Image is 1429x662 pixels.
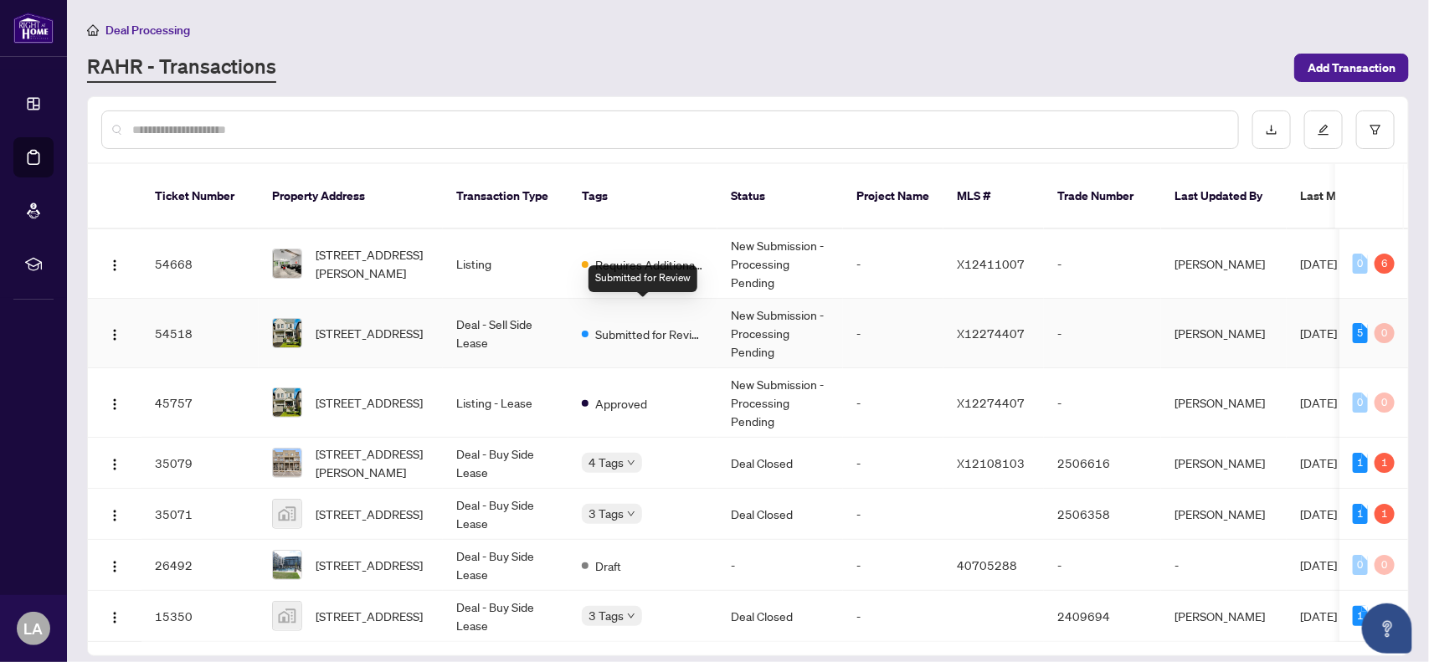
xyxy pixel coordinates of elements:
[1300,608,1337,624] span: [DATE]
[443,489,568,540] td: Deal - Buy Side Lease
[1375,254,1395,274] div: 6
[1300,395,1337,410] span: [DATE]
[141,299,259,368] td: 54518
[1266,124,1277,136] span: download
[1318,124,1329,136] span: edit
[627,612,635,620] span: down
[1375,393,1395,413] div: 0
[717,164,843,229] th: Status
[101,500,128,527] button: Logo
[1161,164,1287,229] th: Last Updated By
[141,540,259,591] td: 26492
[108,611,121,624] img: Logo
[1161,368,1287,438] td: [PERSON_NAME]
[443,229,568,299] td: Listing
[1044,489,1161,540] td: 2506358
[1044,164,1161,229] th: Trade Number
[1294,54,1409,82] button: Add Transaction
[1044,299,1161,368] td: -
[1375,323,1395,343] div: 0
[843,368,943,438] td: -
[1353,504,1368,524] div: 1
[108,509,121,522] img: Logo
[1353,393,1368,413] div: 0
[316,505,423,523] span: [STREET_ADDRESS]
[1370,124,1381,136] span: filter
[1161,489,1287,540] td: [PERSON_NAME]
[273,388,301,417] img: thumbnail-img
[1362,603,1412,654] button: Open asap
[101,449,128,476] button: Logo
[595,557,621,575] span: Draft
[1375,453,1395,473] div: 1
[843,299,943,368] td: -
[1356,110,1395,149] button: filter
[627,459,635,467] span: down
[717,540,843,591] td: -
[957,395,1025,410] span: X12274407
[1300,557,1337,572] span: [DATE]
[1044,368,1161,438] td: -
[316,556,423,574] span: [STREET_ADDRESS]
[595,255,704,274] span: Requires Additional Docs
[843,438,943,489] td: -
[717,438,843,489] td: Deal Closed
[717,368,843,438] td: New Submission - Processing Pending
[627,510,635,518] span: down
[717,229,843,299] td: New Submission - Processing Pending
[13,13,54,44] img: logo
[87,24,99,36] span: home
[443,164,568,229] th: Transaction Type
[1300,326,1337,341] span: [DATE]
[1353,606,1368,626] div: 1
[101,250,128,277] button: Logo
[273,449,301,477] img: thumbnail-img
[1161,299,1287,368] td: [PERSON_NAME]
[443,540,568,591] td: Deal - Buy Side Lease
[568,164,717,229] th: Tags
[443,299,568,368] td: Deal - Sell Side Lease
[141,489,259,540] td: 35071
[273,249,301,278] img: thumbnail-img
[717,591,843,642] td: Deal Closed
[1300,455,1337,470] span: [DATE]
[1353,453,1368,473] div: 1
[957,326,1025,341] span: X12274407
[273,500,301,528] img: thumbnail-img
[589,265,697,292] div: Submitted for Review
[595,394,647,413] span: Approved
[443,438,568,489] td: Deal - Buy Side Lease
[589,504,624,523] span: 3 Tags
[316,444,429,481] span: [STREET_ADDRESS][PERSON_NAME]
[1044,438,1161,489] td: 2506616
[141,229,259,299] td: 54668
[1161,438,1287,489] td: [PERSON_NAME]
[273,602,301,630] img: thumbnail-img
[316,324,423,342] span: [STREET_ADDRESS]
[1161,540,1287,591] td: -
[141,591,259,642] td: 15350
[259,164,443,229] th: Property Address
[101,552,128,578] button: Logo
[443,591,568,642] td: Deal - Buy Side Lease
[108,458,121,471] img: Logo
[1044,591,1161,642] td: 2409694
[273,551,301,579] img: thumbnail-img
[316,245,429,282] span: [STREET_ADDRESS][PERSON_NAME]
[443,368,568,438] td: Listing - Lease
[108,560,121,573] img: Logo
[141,438,259,489] td: 35079
[843,540,943,591] td: -
[316,393,423,412] span: [STREET_ADDRESS]
[843,489,943,540] td: -
[595,325,704,343] span: Submitted for Review
[108,259,121,272] img: Logo
[105,23,190,38] span: Deal Processing
[316,607,423,625] span: [STREET_ADDRESS]
[1353,555,1368,575] div: 0
[1300,187,1402,205] span: Last Modified Date
[87,53,276,83] a: RAHR - Transactions
[957,455,1025,470] span: X12108103
[24,617,44,640] span: LA
[1300,256,1337,271] span: [DATE]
